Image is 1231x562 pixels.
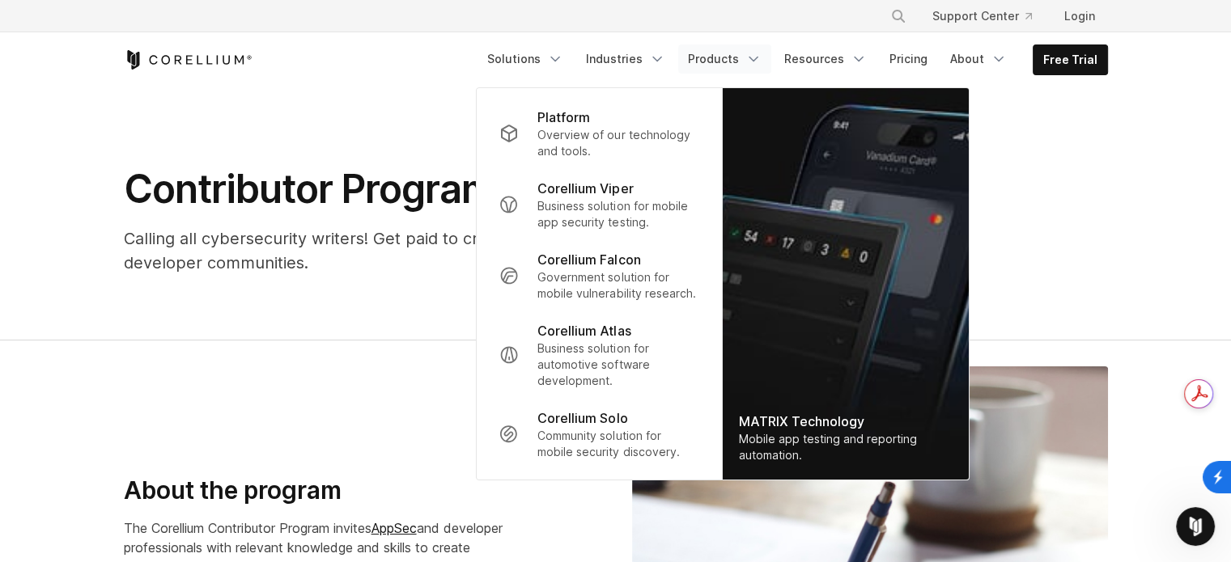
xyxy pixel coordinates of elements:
a: Corellium Falcon Government solution for mobile vulnerability research. [486,240,711,311]
div: Navigation Menu [871,2,1108,31]
div: Mobile app testing and reporting automation. [738,431,952,463]
img: Matrix_WebNav_1x [722,88,968,480]
a: Platform Overview of our technology and tools. [486,98,711,169]
button: Search [884,2,913,31]
a: Corellium Solo Community solution for mobile security discovery. [486,399,711,470]
a: AppSec [371,520,417,536]
iframe: Intercom live chat [1176,507,1215,546]
a: Login [1051,2,1108,31]
p: Platform [537,108,590,127]
a: MATRIX Technology Mobile app testing and reporting automation. [722,88,968,480]
h1: Contributor Program [124,165,808,213]
a: Resources [775,44,877,74]
a: Industries [576,44,675,74]
p: Overview of our technology and tools. [537,127,698,159]
div: MATRIX Technology [738,412,952,431]
p: Community solution for mobile security discovery. [537,428,698,460]
p: Government solution for mobile vulnerability research. [537,269,698,302]
a: Free Trial [1034,45,1107,74]
p: Calling all cybersecurity writers! Get paid to create original content for security and developer... [124,226,808,275]
a: About [940,44,1017,74]
p: Business solution for mobile app security testing. [537,198,698,230]
a: Support Center [919,2,1045,31]
a: Pricing [880,44,937,74]
h3: About the program [124,475,520,506]
a: Products [678,44,771,74]
p: Corellium Viper [537,179,633,198]
a: Solutions [478,44,573,74]
p: Corellium Atlas [537,321,630,340]
a: Corellium Viper Business solution for mobile app security testing. [486,169,711,240]
div: Navigation Menu [478,44,1108,75]
p: Business solution for automotive software development. [537,340,698,389]
p: Corellium Solo [537,408,627,428]
a: Corellium Atlas Business solution for automotive software development. [486,311,711,399]
p: Corellium Falcon [537,250,640,269]
a: Corellium Home [124,50,253,70]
